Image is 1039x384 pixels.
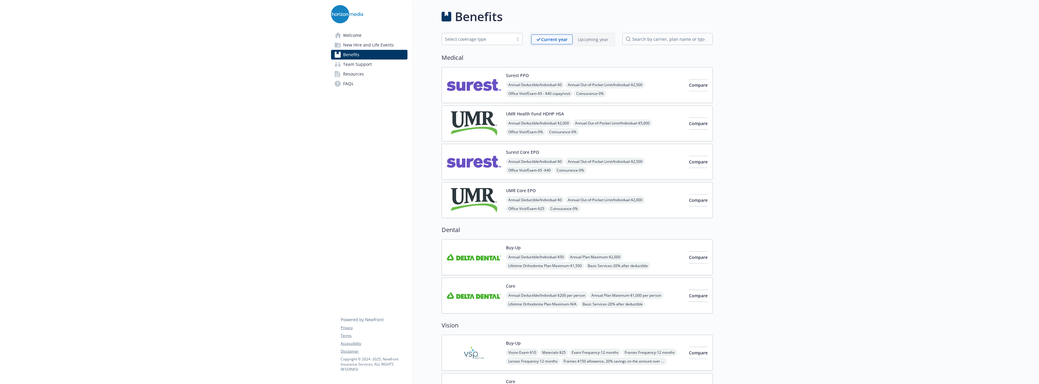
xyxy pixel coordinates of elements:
span: Coinsurance - 0% [548,205,580,212]
span: Annual Deductible/Individual - $0 [506,81,564,89]
a: Welcome [331,31,407,40]
span: Annual Plan Maximum - $2,000 [568,253,623,261]
button: Compare [689,290,708,302]
button: Core [506,283,515,289]
button: Compare [689,194,708,206]
span: Frames Frequency - 12 months [622,349,677,356]
span: Coinsurance - 0% [554,166,587,174]
span: Annual Out-of-Pocket Limit/Individual - $2,000 [565,196,645,204]
span: Lifetime Orthodontia Plan Maximum - N/A [506,300,579,308]
img: Vision Service Plan carrier logo [447,340,501,366]
div: Select coverage type [445,36,510,42]
span: Compare [689,350,708,356]
span: Annual Deductible/Individual - $2,000 [506,119,571,127]
a: Privacy [341,325,407,331]
span: Materials - $25 [540,349,568,356]
span: Vision Exam - $10 [506,349,539,356]
span: Annual Deductible/Individual - $200 per person [506,292,588,299]
button: Compare [689,347,708,359]
span: Compare [689,254,708,260]
a: Terms [341,333,407,338]
span: Compare [689,197,708,203]
span: Exam Frequency - 12 months [569,349,621,356]
button: Surest Core EPO [506,149,539,155]
span: New Hire and Life Events [343,40,394,50]
h2: Dental [442,225,713,234]
p: Copyright © 2024 - 2025 , Newfront Insurance Services, ALL RIGHTS RESERVED [341,357,407,372]
img: Surest carrier logo [447,72,501,98]
span: Annual Deductible/Individual - $0 [506,196,564,204]
span: Compare [689,293,708,298]
img: Delta Dental Insurance Company carrier logo [447,283,501,308]
a: Team Support [331,60,407,69]
span: Team Support [343,60,372,69]
span: Compare [689,82,708,88]
button: Buy-Up [506,244,521,251]
span: Compare [689,121,708,126]
a: Resources [331,69,407,79]
button: Compare [689,156,708,168]
a: New Hire and Life Events [331,40,407,50]
span: Coinsurance - 0% [547,128,579,136]
span: Welcome [343,31,362,40]
button: Buy-Up [506,340,521,346]
span: Office Visit/Exam - $5 - $40 copay/visit [506,90,573,97]
span: Basic Services - 20% after deductible [585,262,650,269]
span: Office Visit/Exam - $5 -$40 [506,166,553,174]
span: Resources [343,69,364,79]
span: Benefits [343,50,359,60]
a: Disclaimer [341,349,407,354]
img: Surest carrier logo [447,149,501,175]
button: UMR Health Fund HDHP HSA [506,111,564,117]
span: Annual Out-of-Pocket Limit/Individual - $2,500 [565,81,645,89]
span: Compare [689,159,708,165]
span: Lenses Frequency - 12 months [506,357,560,365]
button: Compare [689,251,708,263]
button: Compare [689,79,708,91]
span: Coinsurance - 0% [574,90,606,97]
span: Annual Deductible/Individual - $50 [506,253,566,261]
span: Annual Out-of-Pocket Limit/Individual - $5,000 [573,119,652,127]
span: Annual Plan Maximum - $1,000 per person [589,292,664,299]
p: Upcoming year [578,36,608,43]
a: FAQs [331,79,407,89]
span: Basic Services - 20% after deductible [580,300,645,308]
h2: Medical [442,53,713,62]
span: FAQs [343,79,353,89]
img: Delta Dental Insurance Company carrier logo [447,244,501,270]
h1: Benefits [455,8,503,26]
span: Office Visit/Exam - $25 [506,205,547,212]
span: Annual Deductible/Individual - $0 [506,158,564,165]
button: Surest PPO [506,72,529,79]
img: UMR carrier logo [447,187,501,213]
input: search by carrier, plan name or type [622,33,713,45]
p: Current year [541,36,568,43]
h2: Vision [442,321,713,330]
a: Accessibility [341,341,407,346]
span: Frames - $150 allowance, 20% savings on the amount over your allowance [561,357,667,365]
a: Benefits [331,50,407,60]
button: UMR Core EPO [506,187,536,194]
span: Lifetime Orthodontia Plan Maximum - $1,500 [506,262,584,269]
button: Compare [689,118,708,130]
span: Office Visit/Exam - 0% [506,128,545,136]
img: UMR carrier logo [447,111,501,136]
span: Annual Out-of-Pocket Limit/Individual - $2,500 [565,158,645,165]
